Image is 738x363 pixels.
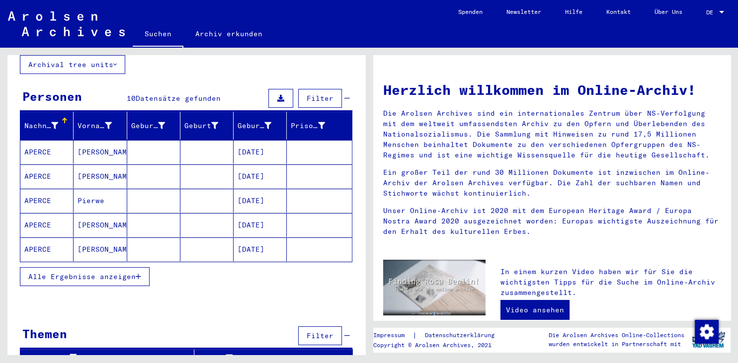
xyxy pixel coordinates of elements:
[131,121,165,131] div: Geburtsname
[373,330,506,341] div: |
[287,112,351,140] mat-header-cell: Prisoner #
[20,112,74,140] mat-header-cell: Nachname
[8,11,125,36] img: Arolsen_neg.svg
[78,118,126,134] div: Vorname
[234,237,287,261] mat-cell: [DATE]
[694,319,718,343] div: Zustimmung ändern
[28,272,136,281] span: Alle Ergebnisse anzeigen
[549,331,684,340] p: Die Arolsen Archives Online-Collections
[307,331,333,340] span: Filter
[74,164,127,188] mat-cell: [PERSON_NAME]
[549,340,684,349] p: wurden entwickelt in Partnerschaft mit
[234,164,287,188] mat-cell: [DATE]
[133,22,183,48] a: Suchen
[383,260,486,315] img: video.jpg
[238,121,271,131] div: Geburtsdatum
[131,118,180,134] div: Geburtsname
[74,237,127,261] mat-cell: [PERSON_NAME]
[184,118,233,134] div: Geburt‏
[20,237,74,261] mat-cell: APERCE
[383,79,721,100] h1: Herzlich willkommen im Online-Archiv!
[74,112,127,140] mat-header-cell: Vorname
[24,353,181,363] div: Signature
[183,22,274,46] a: Archiv erkunden
[20,189,74,213] mat-cell: APERCE
[695,320,719,344] img: Zustimmung ändern
[74,189,127,213] mat-cell: Pierwe
[291,118,339,134] div: Prisoner #
[383,108,721,160] p: Die Arolsen Archives sind ein internationales Zentrum über NS-Verfolgung mit dem weltweit umfasse...
[22,87,82,105] div: Personen
[24,121,58,131] div: Nachname
[74,213,127,237] mat-cell: [PERSON_NAME]
[127,112,180,140] mat-header-cell: Geburtsname
[417,330,506,341] a: Datenschutzerklärung
[22,325,67,343] div: Themen
[127,94,136,103] span: 10
[20,267,150,286] button: Alle Ergebnisse anzeigen
[20,140,74,164] mat-cell: APERCE
[24,118,73,134] div: Nachname
[307,94,333,103] span: Filter
[20,55,125,74] button: Archival tree units
[180,112,234,140] mat-header-cell: Geburt‏
[74,140,127,164] mat-cell: [PERSON_NAME]
[500,300,570,320] a: Video ansehen
[234,112,287,140] mat-header-cell: Geburtsdatum
[298,326,342,345] button: Filter
[238,118,286,134] div: Geburtsdatum
[291,121,325,131] div: Prisoner #
[706,9,717,16] span: DE
[78,121,111,131] div: Vorname
[383,167,721,199] p: Ein großer Teil der rund 30 Millionen Dokumente ist inzwischen im Online-Archiv der Arolsen Archi...
[20,213,74,237] mat-cell: APERCE
[500,267,721,298] p: In einem kurzen Video haben wir für Sie die wichtigsten Tipps für die Suche im Online-Archiv zusa...
[234,140,287,164] mat-cell: [DATE]
[383,206,721,237] p: Unser Online-Archiv ist 2020 mit dem European Heritage Award / Europa Nostra Award 2020 ausgezeic...
[136,94,221,103] span: Datensätze gefunden
[373,341,506,350] p: Copyright © Arolsen Archives, 2021
[20,164,74,188] mat-cell: APERCE
[373,330,412,341] a: Impressum
[234,213,287,237] mat-cell: [DATE]
[184,121,218,131] div: Geburt‏
[234,189,287,213] mat-cell: [DATE]
[298,89,342,108] button: Filter
[690,327,727,352] img: yv_logo.png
